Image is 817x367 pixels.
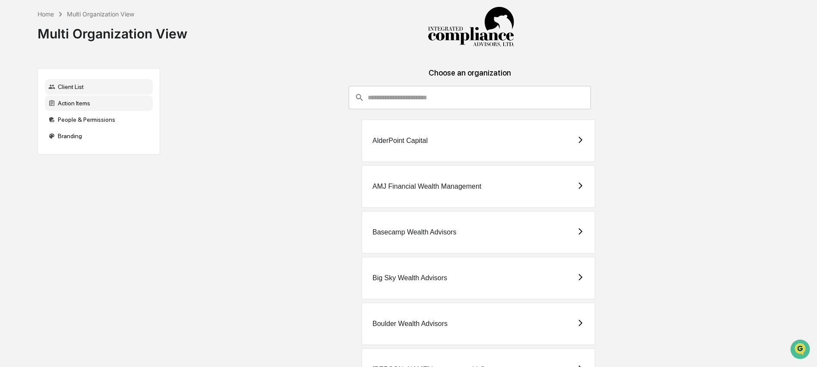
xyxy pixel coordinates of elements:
[45,112,153,127] div: People & Permissions
[45,128,153,144] div: Branding
[38,10,54,18] div: Home
[29,75,109,82] div: We're available if you need us!
[67,10,134,18] div: Multi Organization View
[167,68,773,86] div: Choose an organization
[17,109,56,117] span: Preclearance
[71,109,107,117] span: Attestations
[9,66,24,82] img: 1746055101610-c473b297-6a78-478c-a979-82029cc54cd1
[63,110,69,117] div: 🗄️
[45,79,153,95] div: Client List
[86,146,104,153] span: Pylon
[147,69,157,79] button: Start new chat
[372,274,447,282] div: Big Sky Wealth Advisors
[29,66,142,75] div: Start new chat
[45,95,153,111] div: Action Items
[372,137,428,145] div: AlderPoint Capital
[38,19,187,41] div: Multi Organization View
[61,146,104,153] a: Powered byPylon
[59,105,110,121] a: 🗄️Attestations
[9,126,16,133] div: 🔎
[9,18,157,32] p: How can we help?
[789,339,813,362] iframe: Open customer support
[372,183,481,190] div: AMJ Financial Wealth Management
[372,228,456,236] div: Basecamp Wealth Advisors
[9,110,16,117] div: 🖐️
[349,86,591,109] div: consultant-dashboard__filter-organizations-search-bar
[372,320,448,328] div: Boulder Wealth Advisors
[17,125,54,134] span: Data Lookup
[428,7,514,47] img: Integrated Compliance Advisors
[5,122,58,137] a: 🔎Data Lookup
[5,105,59,121] a: 🖐️Preclearance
